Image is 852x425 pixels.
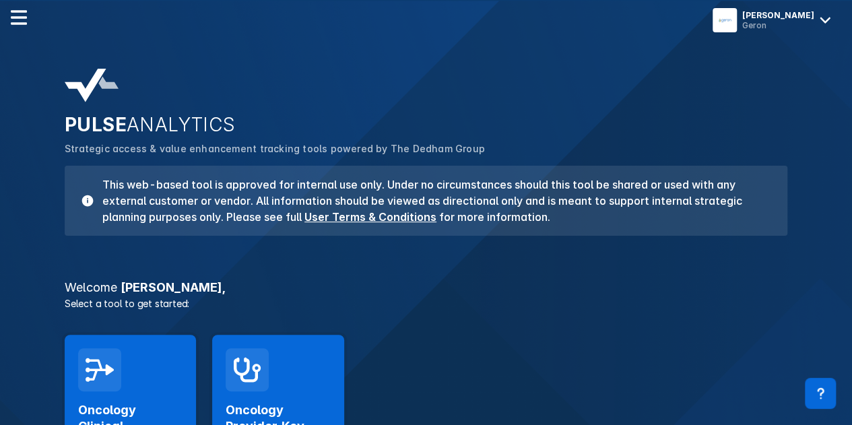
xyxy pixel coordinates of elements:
img: pulse-analytics-logo [65,69,119,102]
p: Strategic access & value enhancement tracking tools powered by The Dedham Group [65,141,787,156]
div: [PERSON_NAME] [742,10,814,20]
span: ANALYTICS [127,113,236,136]
p: Select a tool to get started: [57,296,795,310]
div: Geron [742,20,814,30]
h3: This web-based tool is approved for internal use only. Under no circumstances should this tool be... [94,176,771,225]
h2: PULSE [65,113,787,136]
h3: [PERSON_NAME] , [57,282,795,294]
a: User Terms & Conditions [304,210,436,224]
span: Welcome [65,280,117,294]
div: Contact Support [805,378,836,409]
img: menu button [715,11,734,30]
img: menu--horizontal.svg [11,9,27,26]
